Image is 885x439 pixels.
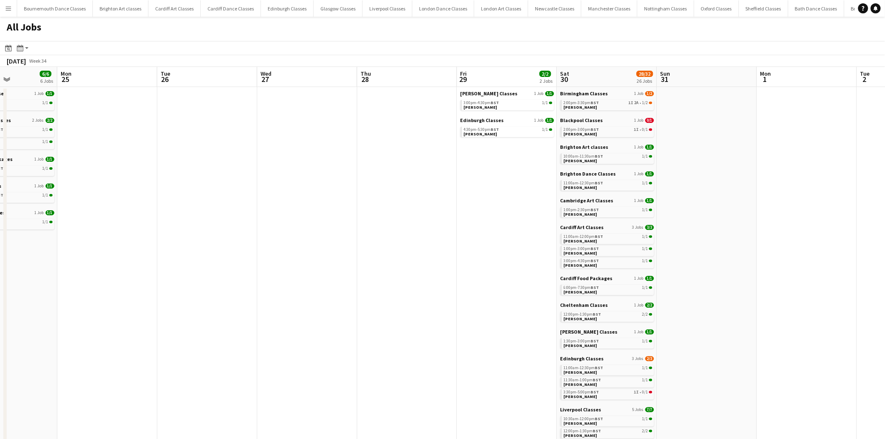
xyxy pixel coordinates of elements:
span: Brioney Morgan [564,250,597,256]
span: Dawn Harper [564,370,597,375]
span: Chester Classes [460,90,518,97]
span: 11:00am-12:30pm [564,366,604,370]
span: BST [591,258,599,263]
div: Cheltenham Classes1 Job2/212:00pm-1:30pmBST2/2[PERSON_NAME] [560,302,654,329]
div: Cardiff Art Classes3 Jobs3/311:00am-12:00pmBST1/1[PERSON_NAME]1:00pm-3:00pmBST1/1[PERSON_NAME]3:0... [560,224,654,275]
a: 11:30am-1:00pmBST1/1[PERSON_NAME] [564,377,652,387]
a: 1:30pm-3:00pmBST1/1[PERSON_NAME] [564,338,652,348]
span: Darren Loudon [564,131,597,137]
span: 1/1 [49,128,53,131]
span: 1:00pm-2:30pm [564,208,599,212]
span: 5 Jobs [632,407,644,412]
span: 1/1 [642,366,648,370]
span: 2/2 [645,303,654,308]
span: 11:30am-1:00pm [564,378,601,382]
span: 1/1 [645,145,654,150]
span: BST [491,127,499,132]
span: 1/1 [649,155,652,158]
span: 30 [559,74,570,84]
span: 1/1 [549,102,552,104]
span: 1/1 [649,418,652,420]
span: 1/1 [649,379,652,381]
span: 1I [634,390,639,394]
span: 11:00am-12:00pm [564,235,604,239]
span: 4:30pm-5:30pm [464,128,499,132]
div: • [564,390,652,394]
span: 1 Job [634,91,644,96]
span: Liverpool Classes [560,406,601,413]
a: Cardiff Art Classes3 Jobs3/3 [560,224,654,230]
span: 1/1 [49,194,53,197]
a: Birmingham Classes1 Job1/2 [560,90,654,97]
span: 1/1 [649,340,652,342]
span: Natalie Horne [564,158,597,163]
span: 1/1 [642,208,648,212]
span: David Renouf [464,131,497,137]
div: • [564,101,652,105]
span: 1/1 [549,128,552,131]
span: BST [595,180,604,186]
span: BST [595,365,604,370]
span: Blackpool Classes [560,117,603,123]
button: Liverpool Classes [363,0,412,17]
div: Brighton Art classes1 Job1/110:00am-11:30amBST1/1[PERSON_NAME] [560,144,654,171]
span: BST [593,377,601,383]
span: 1 Job [634,198,644,203]
span: Tue [860,70,870,77]
span: 3/3 [645,225,654,230]
span: Lyndsey Wood [564,105,597,110]
span: Cardiff Food Packages [560,275,613,281]
span: 11:00am-12:30pm [564,181,604,185]
a: 1:00pm-3:00pmBST1/1[PERSON_NAME] [564,246,652,255]
span: Cynthia Mitchell-Allen [564,316,597,322]
span: 1I [634,128,639,132]
span: 0/1 [642,128,648,132]
span: 10:00am-11:30am [564,154,604,158]
a: Brighton Dance Classes1 Job1/1 [560,171,654,177]
span: 2/2 [649,313,652,316]
span: 1/1 [649,235,652,238]
span: BST [591,127,599,132]
span: 2A [634,101,639,105]
span: 1/1 [642,259,648,263]
div: 6 Jobs [40,78,53,84]
span: 1/1 [642,378,648,382]
span: 1/1 [49,140,53,143]
a: 3:00pm-4:30pmBST1/1[PERSON_NAME] [464,100,552,110]
span: 1/1 [43,220,49,224]
span: 2/2 [46,118,54,123]
span: 2:00pm-3:30pm [564,101,599,105]
span: 1 [759,74,771,84]
button: Glasgow Classes [314,0,363,17]
span: Fri [460,70,467,77]
span: BST [593,428,601,434]
a: 11:00am-12:30pmBST1/1[PERSON_NAME] [564,180,652,190]
span: 1/1 [642,339,648,343]
span: Birmingham Classes [560,90,608,97]
button: London Art Classes [474,0,528,17]
span: 1/1 [645,171,654,176]
span: 1 Job [634,171,644,176]
span: Thu [361,70,371,77]
button: Cardiff Dance Classes [201,0,261,17]
div: Cambridge Art Classes1 Job1/11:00pm-2:30pmBST1/1[PERSON_NAME] [560,197,654,224]
span: Mon [760,70,771,77]
span: 1/1 [649,286,652,289]
a: 4:30pm-5:30pmBST1/1[PERSON_NAME] [464,127,552,136]
span: 1/1 [649,367,652,369]
div: [DATE] [7,57,26,65]
span: 1/1 [649,209,652,211]
span: BST [595,416,604,421]
span: BST [591,246,599,251]
button: Edinburgh Classes [261,0,314,17]
span: 2 Jobs [33,118,44,123]
span: 1/1 [645,276,654,281]
span: 3:00pm-4:30pm [464,101,499,105]
span: 1/1 [645,329,654,334]
span: 3 Jobs [632,356,644,361]
span: 1/1 [642,235,648,239]
span: 1/1 [49,167,53,170]
a: 6:00pm-7:30pmBST1/1[PERSON_NAME] [564,285,652,294]
span: 1/1 [46,157,54,162]
span: 10:30am-12:00pm [564,417,604,421]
